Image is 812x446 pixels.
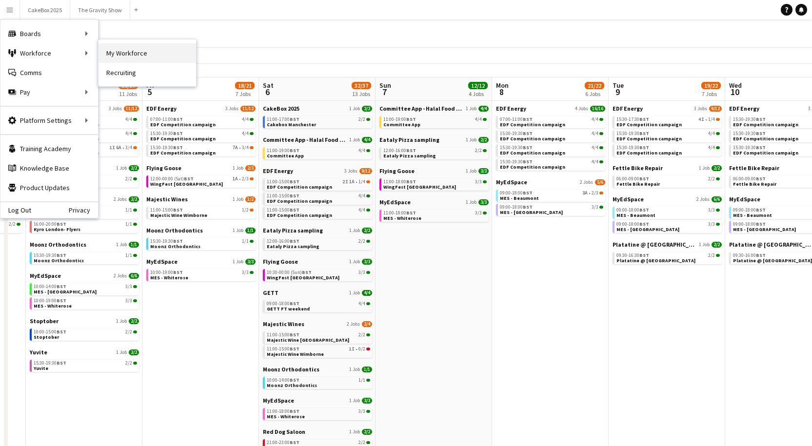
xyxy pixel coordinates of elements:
a: EDF Energy3 Jobs11/12 [146,105,256,112]
span: EDF Competition campaign [733,136,798,142]
span: Eataly Pizza sampling [263,227,323,234]
span: EDF Competition campaign [500,136,565,142]
span: MyEdSpace [613,195,644,203]
div: Fettle Bike Repair1 Job2/206:00-09:00BST2/2Fettle Bike Repair [613,164,722,195]
a: 07:00-11:00BST4/4EDF Competition campaign [150,116,254,127]
span: BST [290,116,299,122]
span: 1/4 [708,117,715,122]
span: 4/4 [362,137,372,143]
span: BST [290,238,299,244]
span: 3/3 [708,222,715,227]
span: CakeBox 2025 [263,105,299,112]
span: 2 Jobs [696,196,710,202]
span: BST [756,175,766,182]
span: BST [173,144,183,151]
span: 15:30-19:30 [500,159,533,164]
div: • [150,176,254,181]
a: 15:30-19:30BST4/4EDF Competition campaign [150,130,254,141]
span: 1/1 [245,228,256,233]
span: 6/6 [712,196,722,202]
span: BST [290,193,299,199]
span: 4/4 [358,148,365,153]
span: 2/2 [708,176,715,181]
a: 15:30-17:30BST4I•1/4EDF Competition campaign [616,116,720,127]
span: 15:30-19:30 [733,145,766,150]
span: 09:00-18:00 [616,222,649,227]
span: 11/12 [240,106,256,112]
span: 11:00-18:00 [383,179,416,184]
span: 3/3 [592,205,598,210]
span: 3/3 [478,199,489,205]
a: Moonz Orthodontics1 Job1/1 [30,241,139,248]
span: 15:30-19:30 [616,145,649,150]
a: 11:00-18:00BST3/3MES - Whiterose [383,210,487,221]
span: 11:00-15:00 [267,194,299,198]
a: 12:00-16:00BST2/2Eataly Pizza sampling [267,238,370,249]
span: BST [523,204,533,210]
div: Moonz Orthodontics1 Job1/115:30-19:30BST1/1Moonz Orthodontics [30,241,139,272]
div: MyEdSpace1 Job3/311:00-18:00BST3/3MES - Whiterose [379,198,489,224]
span: EDF Competition campaign [150,150,216,156]
a: Majestic Wines1 Job1/2 [146,195,256,203]
span: 1/1 [125,222,132,227]
a: 09:00-18:00BST3/3MES - Beaumont [616,207,720,218]
span: 5/6 [595,179,605,185]
span: 1 Job [349,228,360,233]
span: 09:00-18:00 [500,205,533,210]
span: Majestic Wines [146,195,188,203]
span: EDF Competition campaign [616,136,682,142]
a: Comms [0,63,98,82]
span: EDF Competition campaign [616,121,682,128]
span: 11:00-15:00 [267,208,299,213]
span: 4/4 [592,117,598,122]
a: 12:00-00:00 (Sat)BST1A•2/3WingFest [GEOGRAPHIC_DATA] [150,175,254,187]
span: MyEdSpace [496,178,527,186]
span: BST [57,221,66,227]
span: EDF Energy [496,105,526,112]
span: 4/4 [125,131,132,136]
span: Fettle Bike Repair [733,181,776,187]
span: 2/3 [242,176,249,181]
a: 15:30-19:30BST4/4EDF Competition campaign [500,130,603,141]
span: Committee App [383,121,420,128]
div: • [267,179,370,184]
span: EDF Competition campaign [500,164,565,170]
span: 06:00-09:00 [733,176,766,181]
span: BST [639,144,649,151]
span: 3/3 [475,211,482,215]
a: Privacy [69,206,98,214]
span: BST [756,130,766,136]
a: Log Out [0,206,31,214]
span: BST [639,116,649,122]
div: CakeBox 20251 Job2/211:00-17:00BST2/2Cakebox Manchester [263,105,372,136]
div: Eataly Pizza sampling1 Job2/212:00-16:00BST2/2Eataly Pizza sampling [263,227,372,258]
div: Majestic Wines1 Job1/211:00-15:00BST1/2Majestic Wine Wimborne [146,195,256,227]
span: 1/4 [358,179,365,184]
span: 4/4 [592,131,598,136]
a: MyEdSpace1 Job3/3 [379,198,489,206]
div: Platatine @ [GEOGRAPHIC_DATA]1 Job2/209:30-16:30BST2/2Platatine @ [GEOGRAPHIC_DATA] [613,241,722,266]
span: 2 Jobs [580,179,593,185]
span: BST [406,116,416,122]
span: 7A [233,145,238,150]
a: 11:00-17:00BST2/2Cakebox Manchester [267,116,370,127]
span: MES - Southside [500,209,563,215]
span: 2/2 [358,239,365,244]
a: Recruiting [99,63,196,82]
span: 2/2 [9,222,16,227]
span: EDF Energy [729,105,759,112]
span: 09:00-18:00 [733,208,766,213]
span: MES - Beaumont [616,212,655,218]
span: 16:00-20:00 [34,222,66,227]
span: BST [523,158,533,165]
span: 4 Jobs [575,106,588,112]
span: 9/12 [709,106,722,112]
div: EDF Energy3 Jobs11/1207:00-11:00BST4/4EDF Competition campaign15:30-19:30BST4/4EDF Competition ca... [146,105,256,164]
span: 3A [582,191,588,195]
span: 12:00-16:00 [267,239,299,244]
span: BST [523,190,533,196]
a: Training Academy [0,139,98,158]
span: 2/2 [129,196,139,202]
a: 11:00-15:00BST4/4EDF Competition campaign [267,193,370,204]
span: BST [756,207,766,213]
